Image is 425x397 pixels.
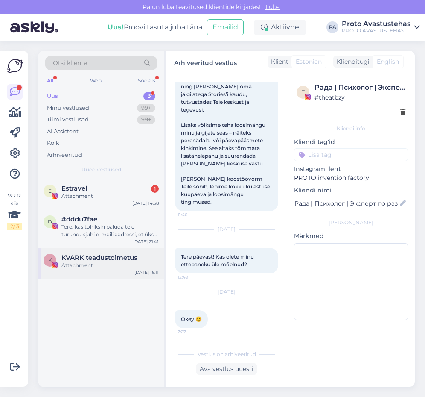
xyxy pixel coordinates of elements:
[196,363,257,375] div: Ava vestlus uuesti
[61,215,97,223] span: #dddu7fae
[342,21,420,34] a: Proto AvastustehasPROTO AVASTUSTEHAS
[61,262,159,269] div: Attachment
[207,19,244,35] button: Emailid
[181,316,202,322] span: Okey 😊
[137,104,155,112] div: 99+
[314,93,405,102] div: # theatbzy
[294,174,408,182] p: PROTO invention factory
[181,253,255,268] span: Tere päevast! Kas olete minu ettepaneku üle mõelnud?
[133,238,159,245] div: [DATE] 21:41
[61,192,159,200] div: Attachment
[132,200,159,206] div: [DATE] 14:58
[268,57,288,66] div: Klient
[88,75,103,86] div: Web
[263,3,282,11] span: Luba
[47,127,79,136] div: AI Assistent
[45,75,55,86] div: All
[108,22,204,32] div: Proovi tasuta juba täna:
[198,350,256,358] span: Vestlus on arhiveeritud
[61,185,87,192] span: Estravel
[294,186,408,195] p: Kliendi nimi
[143,92,155,100] div: 3
[175,226,278,233] div: [DATE]
[302,89,305,95] span: t
[61,223,159,238] div: Tere, kas tohiksin paluda teie turundusjuhi e-maili aadressi, et üks koostööpakkumise idee teile ...
[294,138,408,147] p: Kliendi tag'id
[333,57,370,66] div: Klienditugi
[137,115,155,124] div: 99+
[82,166,121,174] span: Uued vestlused
[178,329,210,335] span: 7:27
[134,269,159,276] div: [DATE] 16:11
[7,58,23,74] img: Askly Logo
[151,185,159,193] div: 1
[342,21,410,27] div: Proto Avastustehas
[178,212,210,218] span: 11:46
[47,92,58,100] div: Uus
[294,232,408,241] p: Märkmed
[47,151,82,159] div: Arhiveeritud
[178,274,210,280] span: 12:49
[136,75,157,86] div: Socials
[47,104,89,112] div: Minu vestlused
[174,56,237,68] label: Arhiveeritud vestlus
[47,139,59,147] div: Kõik
[294,199,398,208] input: Lisa nimi
[294,125,408,132] div: Kliendi info
[48,188,52,194] span: E
[48,218,52,225] span: d
[342,27,410,34] div: PROTO AVASTUSTEHAS
[294,165,408,174] p: Instagrami leht
[175,288,278,296] div: [DATE]
[47,115,89,124] div: Tiimi vestlused
[48,257,52,263] span: K
[108,23,124,31] b: Uus!
[294,219,408,226] div: [PERSON_NAME]
[53,59,87,68] span: Otsi kliente
[7,192,22,230] div: Vaata siia
[314,82,405,93] div: Рада | Психолог | Эксперт по развитию детей
[377,57,399,66] span: English
[7,223,22,230] div: 2 / 3
[61,254,137,262] span: KVARK teadustoimetus
[294,148,408,161] input: Lisa tag
[254,20,306,35] div: Aktiivne
[296,57,322,66] span: Estonian
[326,21,338,33] div: PA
